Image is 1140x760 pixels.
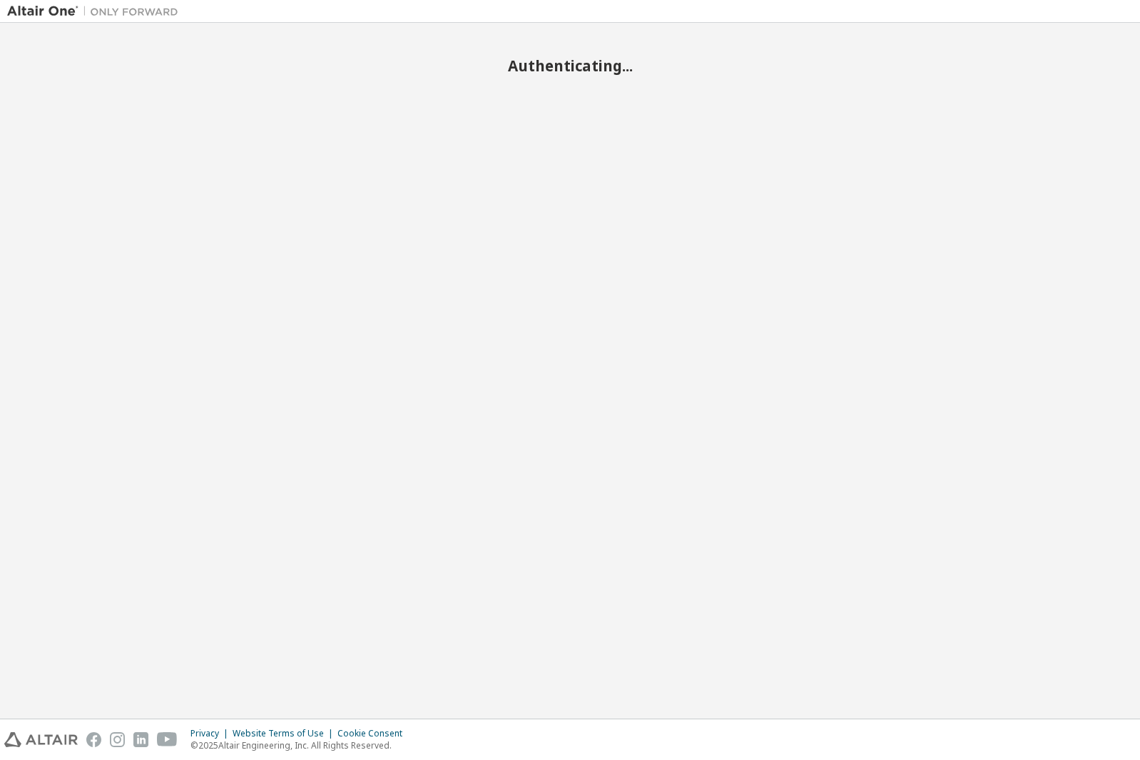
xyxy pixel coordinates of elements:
[86,732,101,747] img: facebook.svg
[157,732,178,747] img: youtube.svg
[190,739,411,751] p: © 2025 Altair Engineering, Inc. All Rights Reserved.
[133,732,148,747] img: linkedin.svg
[7,4,185,19] img: Altair One
[4,732,78,747] img: altair_logo.svg
[337,728,411,739] div: Cookie Consent
[233,728,337,739] div: Website Terms of Use
[7,56,1133,75] h2: Authenticating...
[110,732,125,747] img: instagram.svg
[190,728,233,739] div: Privacy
